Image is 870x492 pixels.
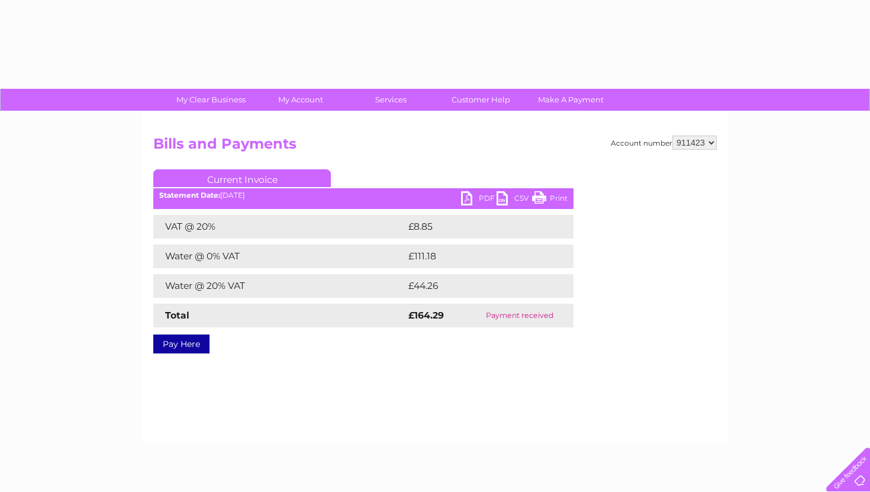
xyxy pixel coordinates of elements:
[153,274,405,298] td: Water @ 20% VAT
[159,191,220,200] b: Statement Date:
[342,89,440,111] a: Services
[532,191,568,208] a: Print
[162,89,260,111] a: My Clear Business
[497,191,532,208] a: CSV
[461,191,497,208] a: PDF
[405,274,550,298] td: £44.26
[611,136,717,150] div: Account number
[405,245,549,268] td: £111.18
[432,89,530,111] a: Customer Help
[153,245,405,268] td: Water @ 0% VAT
[153,335,210,353] a: Pay Here
[252,89,350,111] a: My Account
[153,169,331,187] a: Current Invoice
[153,191,573,200] div: [DATE]
[405,215,546,239] td: £8.85
[153,215,405,239] td: VAT @ 20%
[466,304,573,327] td: Payment received
[165,310,189,321] strong: Total
[522,89,620,111] a: Make A Payment
[153,136,717,158] h2: Bills and Payments
[408,310,444,321] strong: £164.29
